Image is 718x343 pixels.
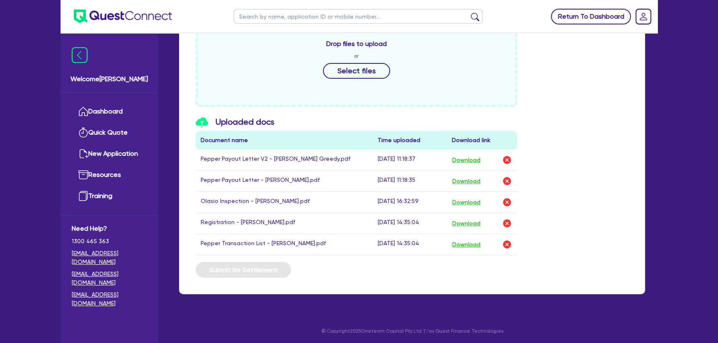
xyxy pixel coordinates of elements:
a: [EMAIL_ADDRESS][DOMAIN_NAME] [72,290,147,308]
span: Drop files to upload [326,39,387,49]
th: Document name [196,131,373,150]
td: Pepper Payout Letter - [PERSON_NAME].pdf [196,171,373,192]
button: Download [452,155,481,165]
span: 1300 465 363 [72,237,147,246]
button: Download [452,197,481,208]
img: delete-icon [502,197,512,207]
img: new-application [78,149,88,159]
td: [DATE] 16:32:59 [373,192,447,213]
a: [EMAIL_ADDRESS][DOMAIN_NAME] [72,270,147,287]
td: [DATE] 11:18:35 [373,171,447,192]
td: [DATE] 14:35:04 [373,213,447,234]
img: delete-icon [502,239,512,249]
td: Registration - [PERSON_NAME].pdf [196,213,373,234]
img: resources [78,170,88,180]
img: quest-connect-logo-blue [74,10,172,23]
a: Dashboard [72,101,147,122]
td: Pepper Transaction List - [PERSON_NAME].pdf [196,234,373,255]
span: Welcome [PERSON_NAME] [70,74,148,84]
a: Training [72,186,147,207]
button: Download [452,239,481,250]
td: Olasio Inspection - [PERSON_NAME].pdf [196,192,373,213]
a: Resources [72,164,147,186]
img: training [78,191,88,201]
a: Quick Quote [72,122,147,143]
td: Pepper Payout Letter V2 - [PERSON_NAME] Greedy.pdf [196,150,373,171]
th: Time uploaded [373,131,447,150]
h3: Uploaded docs [196,117,517,128]
span: or [354,52,359,60]
a: [EMAIL_ADDRESS][DOMAIN_NAME] [72,249,147,266]
a: Return To Dashboard [551,9,631,24]
button: Download [452,176,481,186]
button: Submit for Settlement [196,262,291,278]
input: Search by name, application ID or mobile number... [234,9,483,24]
img: delete-icon [502,176,512,186]
a: Dropdown toggle [633,6,654,27]
p: © Copyright 2025 Oneteam Capital Pty Ltd T/as Quest Finance Technologies [173,327,651,335]
img: delete-icon [502,155,512,165]
th: Download link [447,131,517,150]
span: Need Help? [72,224,147,234]
a: New Application [72,143,147,164]
td: [DATE] 14:35:04 [373,234,447,255]
button: Download [452,218,481,229]
img: quick-quote [78,128,88,138]
button: Select files [323,63,390,79]
td: [DATE] 11:18:37 [373,150,447,171]
img: icon-upload [196,117,208,128]
img: delete-icon [502,218,512,228]
img: icon-menu-close [72,47,87,63]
